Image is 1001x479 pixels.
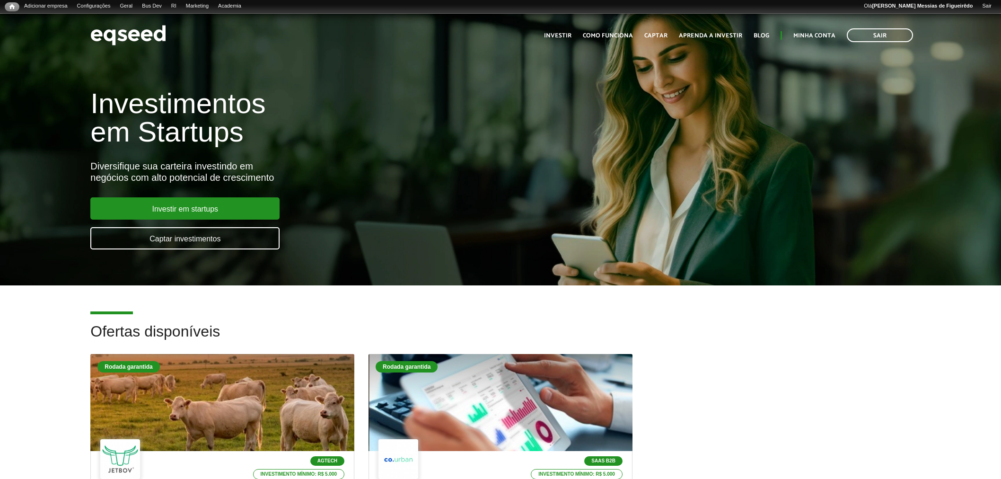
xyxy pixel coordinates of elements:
[679,33,742,39] a: Aprenda a investir
[754,33,769,39] a: Blog
[137,2,167,10] a: Bus Dev
[872,3,973,9] strong: [PERSON_NAME] Messias de Figueirêdo
[376,361,438,373] div: Rodada garantida
[9,3,15,10] span: Início
[90,197,280,220] a: Investir em startups
[644,33,667,39] a: Captar
[90,160,577,183] div: Diversifique sua carteira investindo em negócios com alto potencial de crescimento
[544,33,571,39] a: Investir
[90,89,577,146] h1: Investimentos em Startups
[90,227,280,249] a: Captar investimentos
[310,456,344,466] p: Agtech
[97,361,159,373] div: Rodada garantida
[5,2,19,11] a: Início
[181,2,213,10] a: Marketing
[90,323,910,354] h2: Ofertas disponíveis
[583,33,633,39] a: Como funciona
[859,2,977,10] a: Olá[PERSON_NAME] Messias de Figueirêdo
[793,33,835,39] a: Minha conta
[584,456,623,466] p: SaaS B2B
[167,2,181,10] a: RI
[847,28,913,42] a: Sair
[90,23,166,48] img: EqSeed
[977,2,996,10] a: Sair
[19,2,72,10] a: Adicionar empresa
[115,2,137,10] a: Geral
[213,2,246,10] a: Academia
[72,2,115,10] a: Configurações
